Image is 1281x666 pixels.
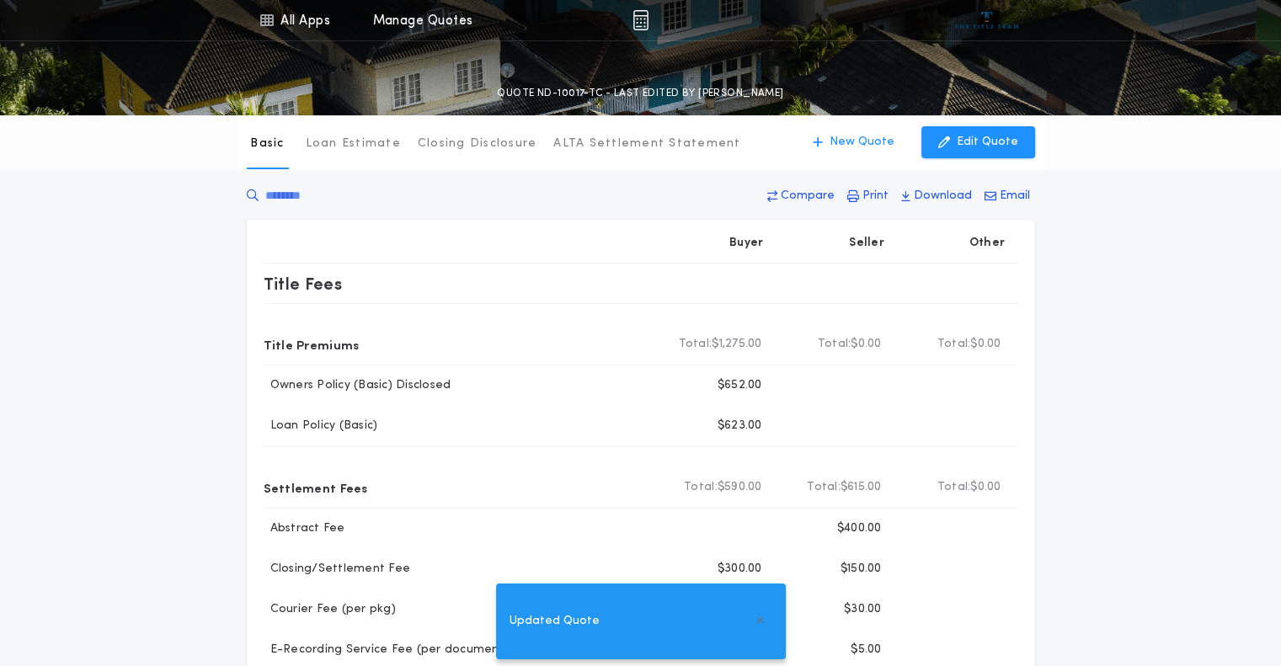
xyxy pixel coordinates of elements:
b: Total: [937,336,971,353]
p: Print [862,188,889,205]
p: Settlement Fees [264,474,368,501]
p: Owners Policy (Basic) Disclosed [264,377,451,394]
span: $0.00 [970,479,1001,496]
p: Loan Estimate [306,136,401,152]
p: Email [1000,188,1030,205]
b: Total: [807,479,841,496]
b: Total: [818,336,851,353]
p: $652.00 [718,377,762,394]
img: vs-icon [955,12,1018,29]
p: Title Fees [264,270,343,297]
p: Loan Policy (Basic) [264,418,378,434]
p: New Quote [830,134,894,151]
b: Total: [679,336,713,353]
p: Seller [849,235,884,252]
span: Updated Quote [510,612,600,631]
button: Download [896,181,977,211]
img: img [632,10,649,30]
button: Edit Quote [921,126,1035,158]
b: Total: [684,479,718,496]
span: $0.00 [970,336,1001,353]
p: $150.00 [841,561,882,578]
p: $300.00 [718,561,762,578]
p: ALTA Settlement Statement [553,136,740,152]
p: Other [969,235,1004,252]
p: Abstract Fee [264,520,345,537]
button: Print [842,181,894,211]
p: Edit Quote [957,134,1018,151]
p: Closing/Settlement Fee [264,561,411,578]
button: New Quote [796,126,911,158]
p: Download [914,188,972,205]
p: Compare [781,188,835,205]
button: Compare [762,181,840,211]
span: $0.00 [851,336,881,353]
p: Closing Disclosure [418,136,537,152]
p: $623.00 [718,418,762,434]
p: QUOTE ND-10017-TC - LAST EDITED BY [PERSON_NAME] [497,85,783,102]
p: $400.00 [837,520,882,537]
p: Buyer [729,235,763,252]
span: $615.00 [841,479,882,496]
button: Email [979,181,1035,211]
p: Title Premiums [264,331,360,358]
span: $1,275.00 [712,336,761,353]
p: Basic [250,136,284,152]
b: Total: [937,479,971,496]
span: $590.00 [718,479,762,496]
